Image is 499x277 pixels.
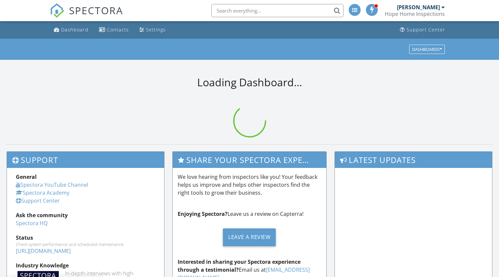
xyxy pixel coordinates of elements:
[397,4,440,11] div: [PERSON_NAME]
[50,9,123,23] a: SPECTORA
[69,3,123,17] span: SPECTORA
[178,210,321,218] p: Leave us a review on Capterra!
[137,24,168,36] a: Settings
[335,152,492,168] h3: Latest Updates
[7,152,164,168] h3: Support
[16,219,48,227] a: Spectora HQ
[178,173,321,197] p: We love hearing from inspectors like you! Your feedback helps us improve and helps other inspecto...
[385,11,445,17] div: Hope Home Inspections
[16,261,155,269] div: Industry Knowledge
[397,24,448,36] a: Support Center
[409,45,445,54] button: Dashboards
[16,234,155,242] div: Status
[407,26,445,33] div: Support Center
[16,173,37,180] strong: General
[16,247,71,255] a: [URL][DOMAIN_NAME]
[223,228,276,246] div: Leave a Review
[173,152,326,168] h3: Share Your Spectora Experience
[61,26,89,33] div: Dashboard
[107,26,129,33] div: Contacts
[16,242,155,247] div: Check system performance and scheduled maintenance.
[146,26,166,33] div: Settings
[211,4,343,17] input: Search everything...
[50,3,64,18] img: The Best Home Inspection Software - Spectora
[178,210,228,218] strong: Enjoying Spectora?
[178,223,321,251] a: Leave a Review
[51,24,91,36] a: Dashboard
[16,211,155,219] div: Ask the community
[16,181,88,188] a: Spectora YouTube Channel
[16,197,60,204] a: Support Center
[16,189,69,196] a: Spectora Academy
[412,47,442,52] div: Dashboards
[178,258,301,273] strong: Interested in sharing your Spectora experience through a testimonial?
[96,24,131,36] a: Contacts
